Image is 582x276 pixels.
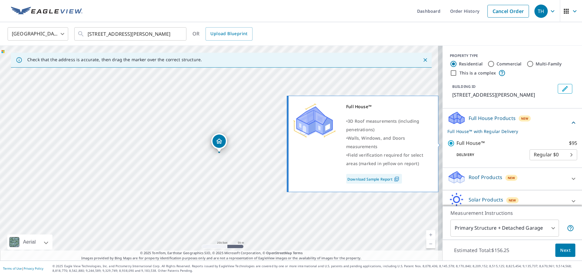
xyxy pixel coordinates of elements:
div: Solar ProductsNew [447,193,577,210]
div: TH [534,5,548,18]
span: Field verification required for select areas (marked in yellow on report) [346,152,423,166]
p: Estimated Total: $156.25 [449,244,514,257]
div: PROPERTY TYPE [450,53,575,58]
p: BUILDING ID [452,84,476,89]
button: Close [421,56,429,64]
p: © 2025 Eagle View Technologies, Inc. and Pictometry International Corp. All Rights Reserved. Repo... [52,264,579,273]
div: • [346,134,430,151]
div: • [346,151,430,168]
label: Multi-Family [536,61,562,67]
input: Search by address or latitude-longitude [88,25,174,42]
div: Dropped pin, building 1, Residential property, 810 Lincoln St Elsberry, MO 63343 [211,133,227,152]
p: Solar Products [469,196,503,203]
span: 3D Roof measurements (including penetrations) [346,118,419,132]
p: Measurement Instructions [450,209,574,217]
div: • [346,117,430,134]
span: Your report will include the primary structure and a detached garage if one exists. [567,224,574,232]
span: Upload Blueprint [210,30,247,38]
p: Delivery [447,152,530,158]
span: New [509,198,516,203]
div: Full House™ [346,102,430,111]
p: Roof Products [469,174,502,181]
a: Upload Blueprint [206,27,252,41]
p: Full House™ [457,139,485,147]
p: [STREET_ADDRESS][PERSON_NAME] [452,91,555,98]
div: Roof ProductsNew [447,170,577,188]
label: Commercial [497,61,522,67]
a: Current Level 17, Zoom In [426,230,435,239]
div: [GEOGRAPHIC_DATA] [8,25,68,42]
a: OpenStreetMap [266,251,292,255]
button: Next [555,244,575,257]
p: Check that the address is accurate, then drag the marker over the correct structure. [27,57,202,62]
span: Walls, Windows, and Doors measurements [346,135,405,149]
label: Residential [459,61,483,67]
a: Current Level 17, Zoom Out [426,239,435,248]
span: Next [560,247,570,254]
label: This is a complex [460,70,496,76]
span: New [521,116,529,121]
a: Terms of Use [3,266,22,271]
img: Pdf Icon [393,176,401,182]
img: EV Logo [11,7,82,16]
p: $95 [569,139,577,147]
button: Edit building 1 [558,84,572,94]
p: Full House Products [469,115,516,122]
a: Download Sample Report [346,174,402,184]
a: Cancel Order [487,5,529,18]
a: Privacy Policy [24,266,43,271]
span: © 2025 TomTom, Earthstar Geographics SIO, © 2025 Microsoft Corporation, © [140,251,303,256]
p: Full House™ with Regular Delivery [447,128,570,135]
a: Terms [293,251,303,255]
div: Full House ProductsNewFull House™ with Regular Delivery [447,111,577,135]
p: | [3,267,43,270]
div: OR [192,27,253,41]
div: Regular $0 [530,146,577,163]
div: Aerial [21,234,38,250]
img: Premium [293,102,336,139]
span: New [508,175,515,180]
div: Aerial [7,234,52,250]
div: Primary Structure + Detached Garage [450,220,559,237]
